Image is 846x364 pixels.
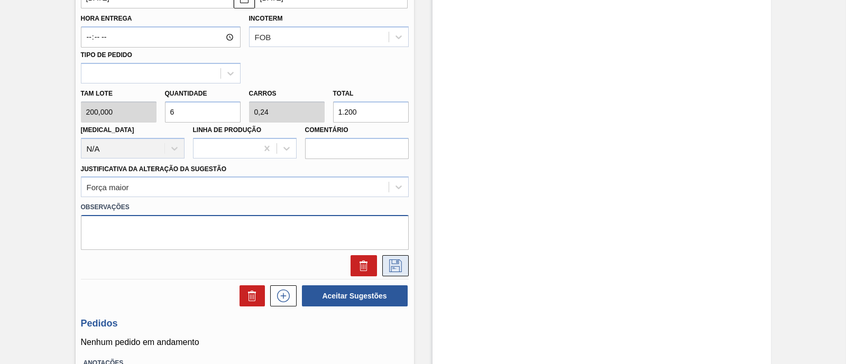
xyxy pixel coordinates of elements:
h3: Pedidos [81,318,409,329]
button: Aceitar Sugestões [302,285,408,306]
label: Justificativa da Alteração da Sugestão [81,165,227,173]
label: Quantidade [165,90,207,97]
div: Aceitar Sugestões [297,284,409,307]
div: Força maior [87,183,129,192]
p: Nenhum pedido em andamento [81,338,409,347]
div: Nova sugestão [265,285,297,306]
div: Excluir Sugestão [345,255,377,276]
label: Carros [249,90,277,97]
label: [MEDICAL_DATA] [81,126,134,134]
label: Tam lote [81,86,157,101]
div: Excluir Sugestões [234,285,265,306]
label: Incoterm [249,15,283,22]
label: Hora Entrega [81,11,241,26]
label: Comentário [305,123,409,138]
label: Tipo de pedido [81,51,132,59]
label: Total [333,90,354,97]
label: Linha de Produção [193,126,262,134]
div: FOB [255,33,271,42]
label: Observações [81,200,409,215]
div: Salvar Sugestão [377,255,409,276]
